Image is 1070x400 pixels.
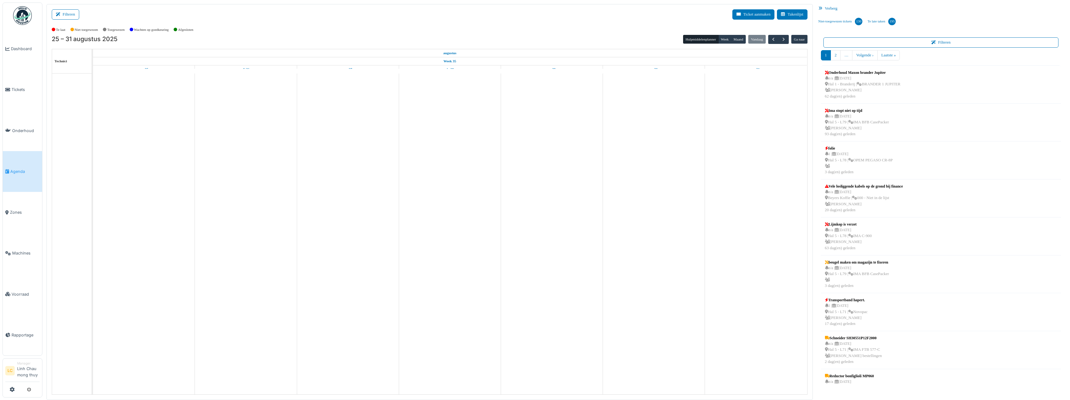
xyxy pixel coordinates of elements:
button: Ga naar [791,35,807,44]
label: Wachten op goedkeuring [134,27,169,32]
button: Filteren [52,9,79,20]
span: Voorraad [12,291,40,297]
a: Lijmkop is verzet n/a |[DATE] Hal 5 - L78 |IMA C-900 [PERSON_NAME]63 dag(en) geleden [823,220,873,253]
label: Afgesloten [178,27,193,32]
a: 2 [831,50,841,60]
div: 1 | [DATE] Hal 5 - L71 | Novopac [PERSON_NAME] 17 dag(en) geleden [825,303,868,327]
div: n/a | [DATE] Hal 1 - Branderij | BRANDER 1 JUPITER [PERSON_NAME] 62 dag(en) geleden [825,75,901,99]
button: Week [718,35,731,44]
li: LC [5,366,15,375]
a: Dashboard [3,28,42,69]
div: Schneider SH30551P12F2000 [825,335,882,341]
a: 29 augustus 2025 [547,65,557,73]
a: 28 augustus 2025 [444,65,455,73]
a: Transportband hapert. 1 |[DATE] Hal 5 - L71 |Novopac [PERSON_NAME]17 dag(en) geleden [823,296,869,328]
div: n/a | [DATE] Hal 5 - L71 | IMA FTB 577-C [PERSON_NAME] bestellingen 2 dag(en) geleden [825,341,882,365]
button: Takenlijst [777,9,807,20]
div: Transportband hapert. [825,297,868,303]
button: Vandaag [748,35,765,44]
a: Agenda [3,151,42,192]
div: beugel maken om magazijn te fixeren [825,260,889,265]
nav: pager [821,50,1061,65]
div: Vele losliggende kabels op de grond bij finance [825,183,903,189]
button: Vorige [768,35,778,44]
img: Badge_color-CXgf-gQk.svg [13,6,32,25]
a: folie 1 |[DATE] Hal 5 - L78 |OPEM PEGASO CR-8P 3 dag(en) geleden [823,144,894,177]
button: Filteren [823,37,1059,48]
a: 31 augustus 2025 [750,65,761,73]
span: Agenda [10,169,40,174]
div: folie [825,145,893,151]
span: Rapportage [12,332,40,338]
div: n/a | [DATE] Hal 5 - L78 | IMA C-900 [PERSON_NAME] 63 dag(en) geleden [825,227,872,251]
a: LC ManagerLinh Chau mong thuy [5,361,40,382]
a: beugel maken om magazijn te fixeren n/a |[DATE] Hal 5 - L79 |IMA BFB CasePacker 3 dag(en) geleden [823,258,891,291]
div: Onderhoud Maxon brander Jupiter [825,70,901,75]
a: Laatste » [877,50,900,60]
a: Week 35 [442,57,458,65]
a: Rapportage [3,315,42,355]
a: Onderhoud Maxon brander Jupiter n/a |[DATE] Hal 1 - Branderij |BRANDER 1 JUPITER [PERSON_NAME]62 ... [823,68,902,101]
div: Manager [17,361,40,366]
a: Te late taken [865,13,898,30]
span: Dashboard [11,46,40,52]
a: Onderhoud [3,110,42,151]
a: Ima stopt niet op tijd n/a |[DATE] Hal 5 - L79 |IMA BFB CasePacker [PERSON_NAME]93 dag(en) geleden [823,106,891,139]
div: Verberg [816,4,1066,13]
div: 195 [888,18,896,25]
a: … [840,50,852,60]
a: 25 augustus 2025 [138,65,150,73]
label: Te laat [56,27,65,32]
div: Ima stopt niet op tijd [825,108,889,113]
div: n/a | [DATE] Hal 5 - L79 | IMA BFB CasePacker 3 dag(en) geleden [825,265,889,289]
div: n/a | [DATE] Hal 5 - L79 | IMA BFB CasePacker [PERSON_NAME] 93 dag(en) geleden [825,113,889,137]
li: Linh Chau mong thuy [17,361,40,380]
a: Machines [3,233,42,274]
label: Toegewezen [107,27,125,32]
span: Machines [12,250,40,256]
a: 1 [821,50,831,60]
a: Vele losliggende kabels op de grond bij finance n/a |[DATE] Beyers Koffie |000 - Niet in de lijst... [823,182,904,215]
button: Maand [731,35,746,44]
a: 25 augustus 2025 [442,49,458,57]
h2: 25 – 31 augustus 2025 [52,36,118,43]
div: Lijmkop is verzet [825,221,872,227]
a: Volgende › [852,50,878,60]
a: 27 augustus 2025 [342,65,354,73]
button: Ticket aanmaken [732,9,774,20]
span: Onderhoud [12,128,40,134]
a: 26 augustus 2025 [241,65,251,73]
button: Hulpmiddelenplanner [683,35,719,44]
div: 1 | [DATE] Hal 5 - L78 | OPEM PEGASO CR-8P 3 dag(en) geleden [825,151,893,175]
div: Reductor bonfiglioli MP060 [825,373,882,379]
a: Zones [3,192,42,233]
label: Niet toegewezen [75,27,98,32]
div: n/a | [DATE] Beyers Koffie | 000 - Niet in de lijst [PERSON_NAME] 20 dag(en) geleden [825,189,903,213]
span: Zones [10,209,40,215]
button: Volgende [778,35,788,44]
a: Tickets [3,69,42,110]
div: 130 [855,18,862,25]
span: Tickets [12,87,40,93]
a: Niet-toegewezen tickets [816,13,865,30]
span: Technici [55,59,67,63]
a: 30 augustus 2025 [648,65,659,73]
a: Voorraad [3,274,42,315]
a: Schneider SH30551P12F2000 n/a |[DATE] Hal 5 - L71 |IMA FTB 577-C [PERSON_NAME] bestellingen2 dag(... [823,334,884,366]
